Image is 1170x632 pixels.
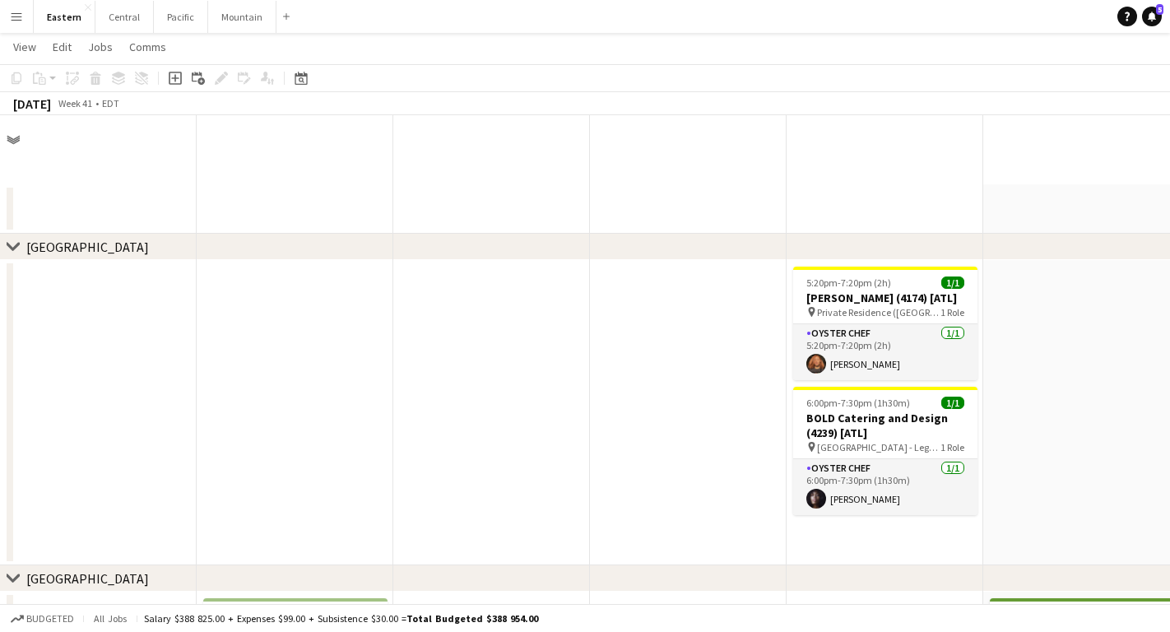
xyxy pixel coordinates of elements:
h3: [PERSON_NAME] (4174) [ATL] [793,290,977,305]
a: Comms [123,36,173,58]
span: 1/1 [941,397,964,409]
span: 1 Role [940,306,964,318]
div: [GEOGRAPHIC_DATA] [26,570,149,587]
span: [GEOGRAPHIC_DATA] - Legacy Lookout ([GEOGRAPHIC_DATA], [GEOGRAPHIC_DATA]) [817,441,940,453]
app-job-card: 6:00pm-7:30pm (1h30m)1/1BOLD Catering and Design (4239) [ATL] [GEOGRAPHIC_DATA] - Legacy Lookout ... [793,387,977,515]
div: Salary $388 825.00 + Expenses $99.00 + Subsistence $30.00 = [144,612,538,625]
div: [DATE] [13,95,51,112]
a: View [7,36,43,58]
span: Private Residence ([GEOGRAPHIC_DATA], [GEOGRAPHIC_DATA]) [817,306,940,318]
a: Edit [46,36,78,58]
a: Jobs [81,36,119,58]
app-job-card: 5:20pm-7:20pm (2h)1/1[PERSON_NAME] (4174) [ATL] Private Residence ([GEOGRAPHIC_DATA], [GEOGRAPHIC... [793,267,977,380]
button: Mountain [208,1,276,33]
button: Pacific [154,1,208,33]
span: Comms [129,39,166,54]
span: 1 Role [940,441,964,453]
span: 5 [1156,4,1163,15]
span: Jobs [88,39,113,54]
div: [GEOGRAPHIC_DATA] [26,239,149,255]
h3: BOLD Catering and Design (4239) [ATL] [793,411,977,440]
span: Edit [53,39,72,54]
app-card-role: Oyster Chef1/15:20pm-7:20pm (2h)[PERSON_NAME] [793,324,977,380]
app-card-role: Oyster Chef1/16:00pm-7:30pm (1h30m)[PERSON_NAME] [793,459,977,515]
span: Budgeted [26,613,74,625]
span: 6:00pm-7:30pm (1h30m) [806,397,910,409]
span: Total Budgeted $388 954.00 [406,612,538,625]
div: EDT [102,97,119,109]
span: All jobs [91,612,130,625]
button: Eastern [34,1,95,33]
button: Central [95,1,154,33]
span: Week 41 [54,97,95,109]
span: 1/1 [941,276,964,289]
span: 5:20pm-7:20pm (2h) [806,276,891,289]
span: View [13,39,36,54]
a: 5 [1142,7,1162,26]
button: Budgeted [8,610,77,628]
